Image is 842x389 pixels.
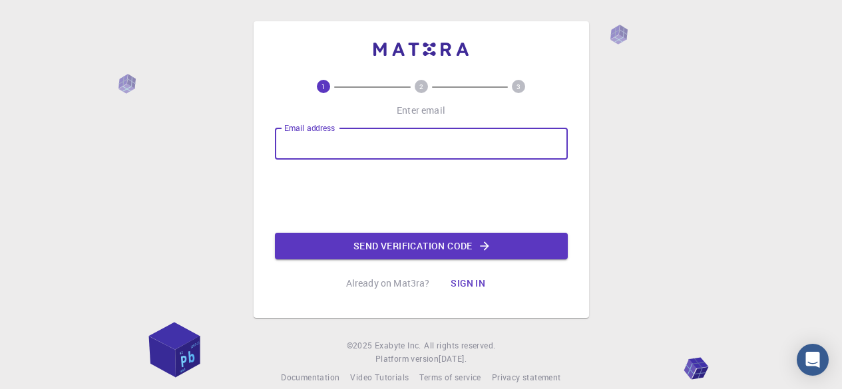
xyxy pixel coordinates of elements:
[375,340,421,350] span: Exabyte Inc.
[419,82,423,91] text: 2
[320,170,523,222] iframe: reCAPTCHA
[281,371,339,384] a: Documentation
[347,339,375,352] span: © 2025
[419,372,481,382] span: Terms of service
[375,339,421,352] a: Exabyte Inc.
[346,277,430,290] p: Already on Mat3ra?
[439,353,467,364] span: [DATE] .
[440,270,496,297] button: Sign in
[284,122,335,134] label: Email address
[517,82,521,91] text: 3
[281,372,339,382] span: Documentation
[424,339,495,352] span: All rights reserved.
[492,371,561,384] a: Privacy statement
[492,372,561,382] span: Privacy statement
[275,233,568,259] button: Send verification code
[419,371,481,384] a: Terms of service
[350,371,409,384] a: Video Tutorials
[397,104,445,117] p: Enter email
[375,352,439,366] span: Platform version
[321,82,325,91] text: 1
[439,352,467,366] a: [DATE].
[797,344,829,376] div: Open Intercom Messenger
[350,372,409,382] span: Video Tutorials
